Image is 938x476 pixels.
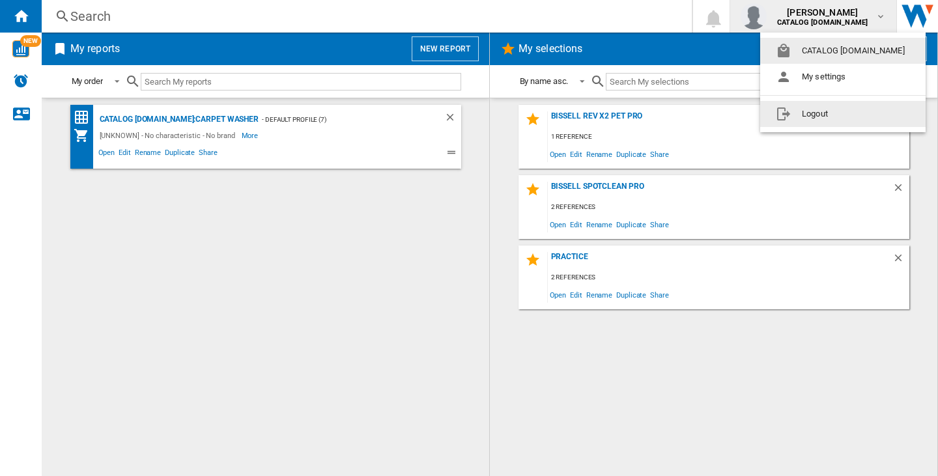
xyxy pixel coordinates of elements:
[760,101,926,127] button: Logout
[760,38,926,64] button: CATALOG [DOMAIN_NAME]
[760,64,926,90] button: My settings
